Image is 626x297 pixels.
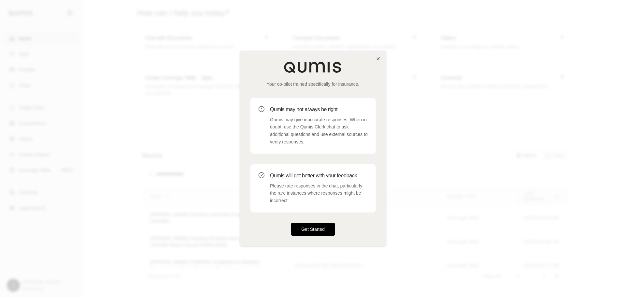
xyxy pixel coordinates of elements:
img: Qumis Logo [284,61,342,73]
h3: Qumis may not always be right [270,106,368,113]
p: Your co-pilot trained specifically for insurance. [250,81,376,87]
p: Qumis may give inaccurate responses. When in doubt, use the Qumis Clerk chat to ask additional qu... [270,116,368,146]
p: Please rate responses in the chat, particularly the rare instances where responses might be incor... [270,182,368,204]
h3: Qumis will get better with your feedback [270,172,368,180]
button: Get Started [291,223,335,236]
